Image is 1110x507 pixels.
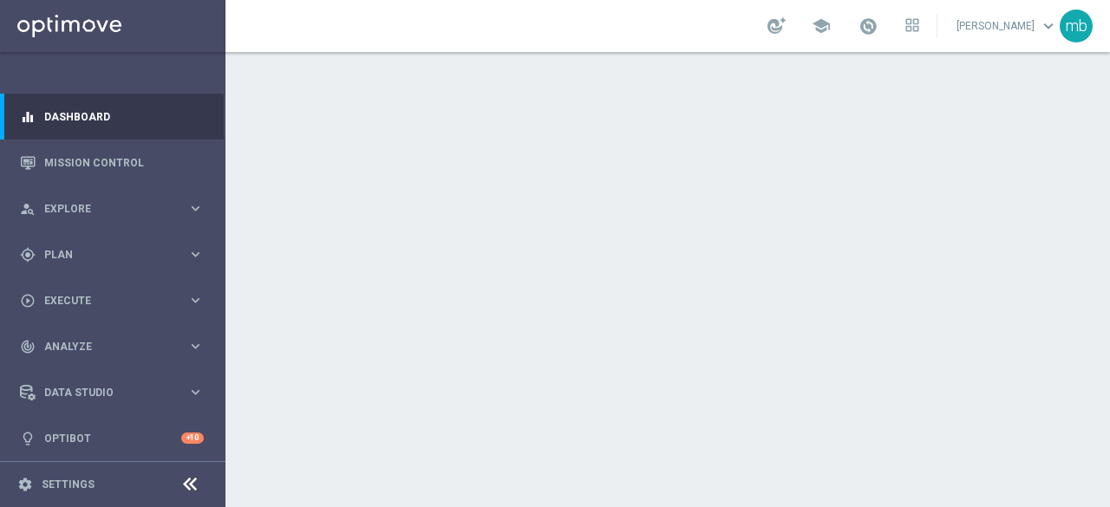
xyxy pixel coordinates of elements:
span: Data Studio [44,387,187,398]
div: mb [1060,10,1093,42]
span: school [812,16,831,36]
span: Analyze [44,341,187,352]
div: Execute [20,293,187,309]
i: equalizer [20,109,36,125]
div: Analyze [20,339,187,354]
i: track_changes [20,339,36,354]
div: Explore [20,201,187,217]
i: person_search [20,201,36,217]
a: Settings [42,479,95,490]
button: track_changes Analyze keyboard_arrow_right [19,340,205,354]
button: lightbulb Optibot +10 [19,432,205,445]
i: keyboard_arrow_right [187,246,204,263]
a: Dashboard [44,94,204,140]
i: keyboard_arrow_right [187,338,204,354]
i: settings [17,477,33,492]
i: keyboard_arrow_right [187,292,204,309]
div: Optibot [20,415,204,461]
span: Explore [44,204,187,214]
span: keyboard_arrow_down [1039,16,1058,36]
span: Plan [44,250,187,260]
a: [PERSON_NAME]keyboard_arrow_down [955,13,1060,39]
a: Optibot [44,415,181,461]
i: play_circle_outline [20,293,36,309]
i: keyboard_arrow_right [187,384,204,400]
div: Plan [20,247,187,263]
button: gps_fixed Plan keyboard_arrow_right [19,248,205,262]
button: Data Studio keyboard_arrow_right [19,386,205,400]
a: Mission Control [44,140,204,185]
div: Data Studio [20,385,187,400]
div: Dashboard [20,94,204,140]
button: person_search Explore keyboard_arrow_right [19,202,205,216]
div: Mission Control [20,140,204,185]
i: lightbulb [20,431,36,446]
i: gps_fixed [20,247,36,263]
div: +10 [181,432,204,444]
button: equalizer Dashboard [19,110,205,124]
button: play_circle_outline Execute keyboard_arrow_right [19,294,205,308]
i: keyboard_arrow_right [187,200,204,217]
button: Mission Control [19,156,205,170]
span: Execute [44,296,187,306]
